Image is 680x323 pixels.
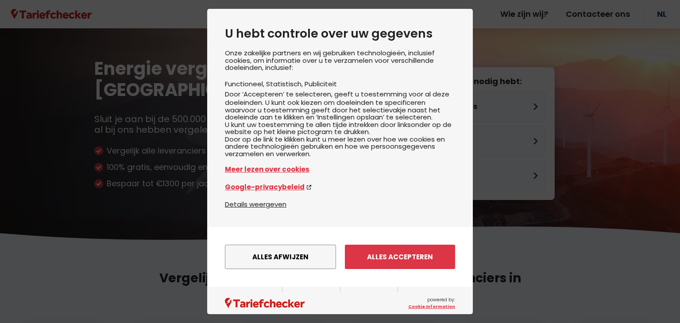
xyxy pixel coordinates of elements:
a: Google-privacybeleid [225,182,455,192]
li: Publiciteit [305,79,337,88]
div: menu [207,227,473,287]
a: Meer lezen over cookies [225,164,455,174]
button: Alles accepteren [345,245,455,269]
h2: U hebt controle over uw gegevens [225,27,455,41]
li: Statistisch [266,79,305,88]
button: Alles afwijzen [225,245,336,269]
button: Details weergeven [225,199,286,209]
div: Onze zakelijke partners en wij gebruiken technologieën, inclusief cookies, om informatie over u t... [225,50,455,199]
li: Functioneel [225,79,266,88]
